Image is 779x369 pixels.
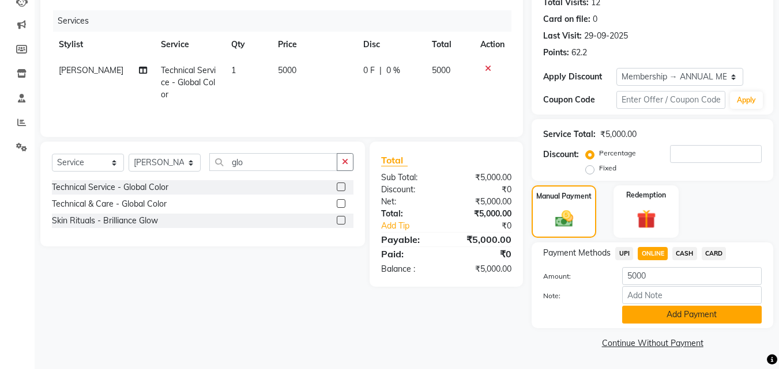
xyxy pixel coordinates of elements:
img: _cash.svg [550,208,579,229]
span: [PERSON_NAME] [59,65,123,75]
div: ₹0 [446,184,520,196]
div: Net: [372,196,446,208]
span: 5000 [278,65,296,75]
div: Technical Service - Global Color [52,181,168,193]
div: Services [53,10,520,32]
label: Percentage [599,148,636,158]
div: ₹5,000.00 [446,233,520,246]
th: Action [473,32,511,58]
span: ONLINE [638,247,668,260]
div: Total: [372,208,446,220]
div: Sub Total: [372,172,446,184]
div: Skin Rituals - Brilliance Glow [52,215,158,227]
div: Technical & Care - Global Color [52,198,167,210]
div: Last Visit: [543,30,582,42]
label: Redemption [626,190,666,200]
div: Payable: [372,233,446,246]
label: Amount: [535,271,613,281]
span: Technical Service - Global Color [161,65,216,100]
div: 62.2 [571,47,587,59]
th: Stylist [52,32,154,58]
input: Add Note [622,286,762,304]
div: Apply Discount [543,71,616,83]
label: Fixed [599,163,616,173]
label: Note: [535,291,613,301]
div: ₹0 [459,220,521,232]
span: CARD [702,247,727,260]
div: Points: [543,47,569,59]
th: Disc [356,32,425,58]
th: Total [425,32,474,58]
th: Qty [224,32,271,58]
span: | [379,64,382,77]
label: Manual Payment [536,191,592,201]
span: Total [381,154,408,166]
div: Paid: [372,247,446,261]
div: Card on file: [543,13,590,25]
div: Balance : [372,263,446,275]
a: Add Tip [372,220,458,232]
input: Amount [622,267,762,285]
div: ₹0 [446,247,520,261]
div: Discount: [372,184,446,196]
img: _gift.svg [631,207,662,231]
input: Search or Scan [209,153,337,171]
div: 29-09-2025 [584,30,628,42]
div: 0 [593,13,597,25]
th: Price [271,32,356,58]
span: 0 % [386,64,400,77]
span: UPI [615,247,633,260]
button: Add Payment [622,306,762,324]
div: ₹5,000.00 [600,128,637,140]
div: Service Total: [543,128,596,140]
div: ₹5,000.00 [446,196,520,208]
div: Discount: [543,149,579,161]
input: Enter Offer / Coupon Code [616,91,725,109]
span: Payment Methods [543,247,611,259]
th: Service [154,32,224,58]
span: 1 [231,65,236,75]
div: ₹5,000.00 [446,172,520,184]
div: ₹5,000.00 [446,263,520,275]
span: CASH [672,247,697,260]
span: 5000 [432,65,450,75]
button: Apply [730,92,763,109]
div: ₹5,000.00 [446,208,520,220]
div: Coupon Code [543,94,616,106]
span: 0 F [363,64,375,77]
a: Continue Without Payment [534,337,771,349]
